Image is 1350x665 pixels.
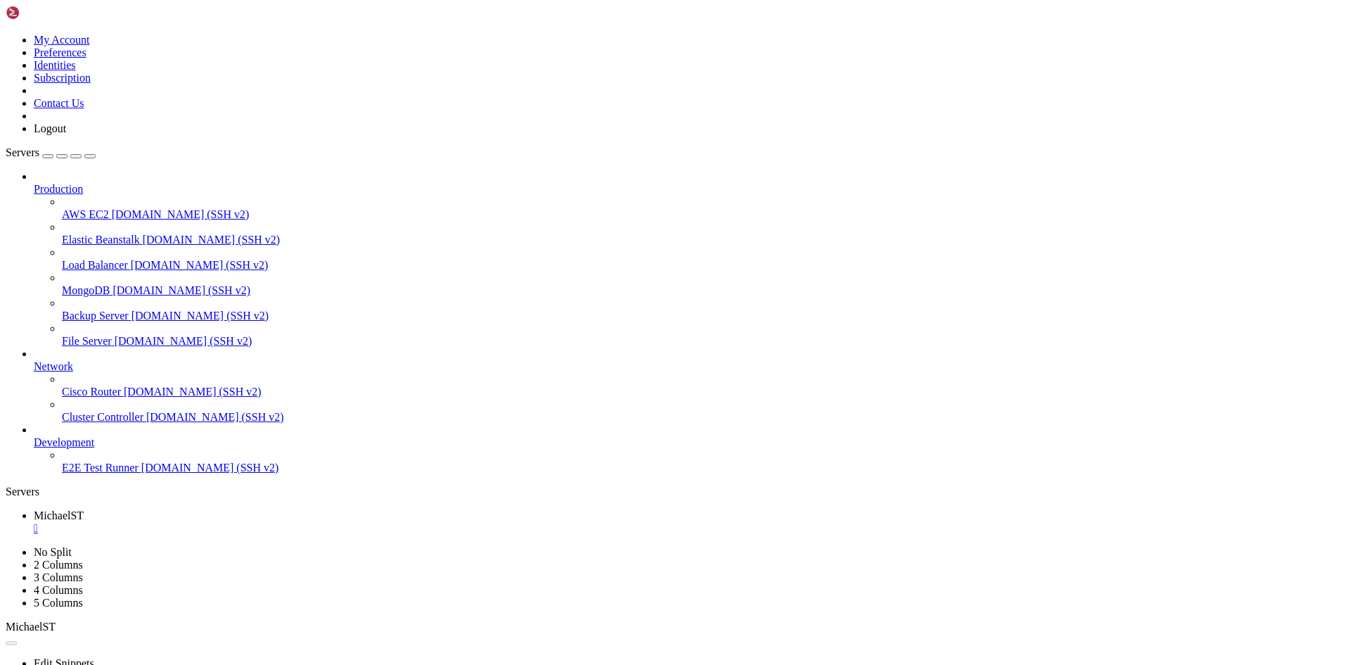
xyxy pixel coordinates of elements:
[34,436,94,448] span: Development
[115,335,252,347] span: [DOMAIN_NAME] (SSH v2)
[6,18,11,30] div: (0, 1)
[62,462,1344,474] a: E2E Test Runner [DOMAIN_NAME] (SSH v2)
[62,208,109,220] span: AWS EC2
[34,360,1344,373] a: Network
[6,486,1344,498] div: Servers
[62,284,1344,297] a: MongoDB [DOMAIN_NAME] (SSH v2)
[62,398,1344,424] li: Cluster Controller [DOMAIN_NAME] (SSH v2)
[6,146,39,158] span: Servers
[34,170,1344,348] li: Production
[6,621,56,633] span: MichaelST
[131,259,269,271] span: [DOMAIN_NAME] (SSH v2)
[62,310,1344,322] a: Backup Server [DOMAIN_NAME] (SSH v2)
[62,221,1344,246] li: Elastic Beanstalk [DOMAIN_NAME] (SSH v2)
[34,424,1344,474] li: Development
[62,411,1344,424] a: Cluster Controller [DOMAIN_NAME] (SSH v2)
[34,571,83,583] a: 3 Columns
[34,436,1344,449] a: Development
[62,386,1344,398] a: Cisco Router [DOMAIN_NAME] (SSH v2)
[143,234,281,246] span: [DOMAIN_NAME] (SSH v2)
[34,584,83,596] a: 4 Columns
[34,46,86,58] a: Preferences
[6,6,1167,18] x-row: Connection timed out
[62,284,110,296] span: MongoDB
[62,373,1344,398] li: Cisco Router [DOMAIN_NAME] (SSH v2)
[62,322,1344,348] li: File Server [DOMAIN_NAME] (SSH v2)
[112,208,250,220] span: [DOMAIN_NAME] (SSH v2)
[34,183,83,195] span: Production
[62,462,139,474] span: E2E Test Runner
[62,208,1344,221] a: AWS EC2 [DOMAIN_NAME] (SSH v2)
[6,6,86,20] img: Shellngn
[34,59,76,71] a: Identities
[34,34,90,46] a: My Account
[34,122,66,134] a: Logout
[146,411,284,423] span: [DOMAIN_NAME] (SSH v2)
[34,597,83,609] a: 5 Columns
[62,196,1344,221] li: AWS EC2 [DOMAIN_NAME] (SSH v2)
[62,272,1344,297] li: MongoDB [DOMAIN_NAME] (SSH v2)
[34,509,84,521] span: MichaelST
[62,234,1344,246] a: Elastic Beanstalk [DOMAIN_NAME] (SSH v2)
[62,411,143,423] span: Cluster Controller
[62,335,1344,348] a: File Server [DOMAIN_NAME] (SSH v2)
[141,462,279,474] span: [DOMAIN_NAME] (SSH v2)
[34,509,1344,535] a: MichaelST
[62,297,1344,322] li: Backup Server [DOMAIN_NAME] (SSH v2)
[34,183,1344,196] a: Production
[124,386,262,398] span: [DOMAIN_NAME] (SSH v2)
[62,310,129,322] span: Backup Server
[112,284,250,296] span: [DOMAIN_NAME] (SSH v2)
[62,449,1344,474] li: E2E Test Runner [DOMAIN_NAME] (SSH v2)
[34,360,73,372] span: Network
[62,259,128,271] span: Load Balancer
[6,146,96,158] a: Servers
[34,97,84,109] a: Contact Us
[62,386,121,398] span: Cisco Router
[62,234,140,246] span: Elastic Beanstalk
[131,310,269,322] span: [DOMAIN_NAME] (SSH v2)
[62,246,1344,272] li: Load Balancer [DOMAIN_NAME] (SSH v2)
[62,259,1344,272] a: Load Balancer [DOMAIN_NAME] (SSH v2)
[34,522,1344,535] a: 
[62,335,112,347] span: File Server
[34,348,1344,424] li: Network
[34,559,83,571] a: 2 Columns
[34,72,91,84] a: Subscription
[34,546,72,558] a: No Split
